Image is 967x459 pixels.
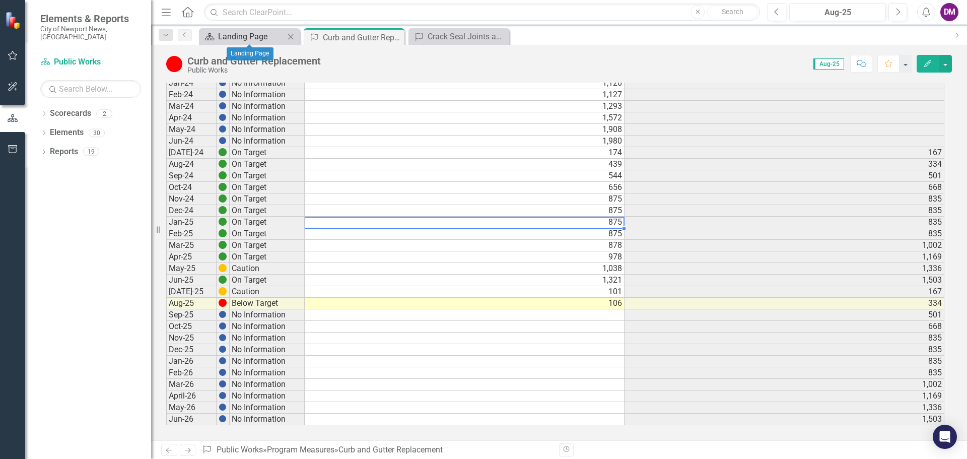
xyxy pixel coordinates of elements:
td: No Information [230,367,305,379]
td: On Target [230,159,305,170]
img: BgCOk07PiH71IgAAAABJRU5ErkJggg== [219,380,227,388]
a: Public Works [217,445,263,454]
td: Aug-24 [166,159,217,170]
td: Nov-24 [166,193,217,205]
td: No Information [230,402,305,414]
td: 668 [625,182,944,193]
img: 6PwNOvwPkPYK2NOI6LoAAAAASUVORK5CYII= [219,183,227,191]
div: » » [202,444,551,456]
td: Oct-24 [166,182,217,193]
td: Jun-24 [166,136,217,147]
td: On Target [230,228,305,240]
img: BgCOk07PiH71IgAAAABJRU5ErkJggg== [219,368,227,376]
td: 334 [625,298,944,309]
td: No Information [230,136,305,147]
td: No Information [230,333,305,344]
td: Below Target [230,298,305,309]
td: 1,002 [625,379,944,390]
td: No Information [230,112,305,124]
img: Below Target [166,56,182,72]
td: 835 [625,333,944,344]
td: Apr-25 [166,251,217,263]
td: On Target [230,147,305,159]
img: 6PwNOvwPkPYK2NOI6LoAAAAASUVORK5CYII= [219,229,227,237]
img: BgCOk07PiH71IgAAAABJRU5ErkJggg== [219,391,227,400]
td: 835 [625,217,944,228]
div: Curb and Gutter Replacement [338,445,443,454]
td: 835 [625,356,944,367]
div: 2 [96,109,112,118]
td: Sep-25 [166,309,217,321]
td: On Target [230,193,305,205]
td: 501 [625,309,944,321]
td: Feb-24 [166,89,217,101]
div: Open Intercom Messenger [933,425,957,449]
td: 835 [625,193,944,205]
td: 878 [305,240,625,251]
div: Landing Page [227,47,273,60]
td: 1,169 [625,251,944,263]
td: 978 [305,251,625,263]
td: 1,127 [305,89,625,101]
div: Crack Seal Joints and Cracks on City Maintained Streets [428,30,507,43]
td: 501 [625,170,944,182]
td: 334 [625,159,944,170]
img: 6PwNOvwPkPYK2NOI6LoAAAAASUVORK5CYII= [219,241,227,249]
td: 174 [305,147,625,159]
td: 835 [625,228,944,240]
td: No Information [230,344,305,356]
a: Public Works [40,56,141,68]
img: BgCOk07PiH71IgAAAABJRU5ErkJggg== [219,357,227,365]
td: 1,169 [625,390,944,402]
img: BgCOk07PiH71IgAAAABJRU5ErkJggg== [219,322,227,330]
div: Aug-25 [793,7,882,19]
div: 19 [83,148,99,156]
div: Public Works [187,67,321,74]
td: Caution [230,286,305,298]
td: No Information [230,414,305,425]
td: 835 [625,367,944,379]
img: BgCOk07PiH71IgAAAABJRU5ErkJggg== [219,137,227,145]
td: 1,002 [625,240,944,251]
img: BgCOk07PiH71IgAAAABJRU5ErkJggg== [219,415,227,423]
td: Jan-26 [166,356,217,367]
td: Oct-25 [166,321,217,333]
td: 1,038 [305,263,625,275]
span: Elements & Reports [40,13,141,25]
img: 6PwNOvwPkPYK2NOI6LoAAAAASUVORK5CYII= [219,171,227,179]
td: On Target [230,182,305,193]
td: 1,336 [625,402,944,414]
td: May-25 [166,263,217,275]
small: City of Newport News, [GEOGRAPHIC_DATA] [40,25,141,41]
td: 1,503 [625,275,944,286]
td: Sep-24 [166,170,217,182]
td: 835 [625,205,944,217]
td: 544 [305,170,625,182]
td: No Information [230,101,305,112]
img: wEHC9uTntH0ugAAAABJRU5ErkJggg== [219,299,227,307]
td: Nov-25 [166,333,217,344]
div: DM [940,3,958,21]
div: Curb and Gutter Replacement [187,55,321,67]
td: No Information [230,78,305,89]
img: 6PwNOvwPkPYK2NOI6LoAAAAASUVORK5CYII= [219,148,227,156]
img: BgCOk07PiH71IgAAAABJRU5ErkJggg== [219,310,227,318]
a: Elements [50,127,84,139]
td: Dec-25 [166,344,217,356]
td: 106 [305,298,625,309]
a: Reports [50,146,78,158]
td: [DATE]-25 [166,286,217,298]
td: Feb-25 [166,228,217,240]
td: 668 [625,321,944,333]
td: Jun-25 [166,275,217,286]
td: 167 [625,286,944,298]
td: May-24 [166,124,217,136]
span: Search [722,8,743,16]
button: Aug-25 [789,3,886,21]
img: BgCOk07PiH71IgAAAABJRU5ErkJggg== [219,113,227,121]
td: 1,572 [305,112,625,124]
div: Curb and Gutter Replacement [323,31,402,44]
td: 1,293 [305,101,625,112]
img: BgCOk07PiH71IgAAAABJRU5ErkJggg== [219,403,227,411]
td: Jun-26 [166,414,217,425]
